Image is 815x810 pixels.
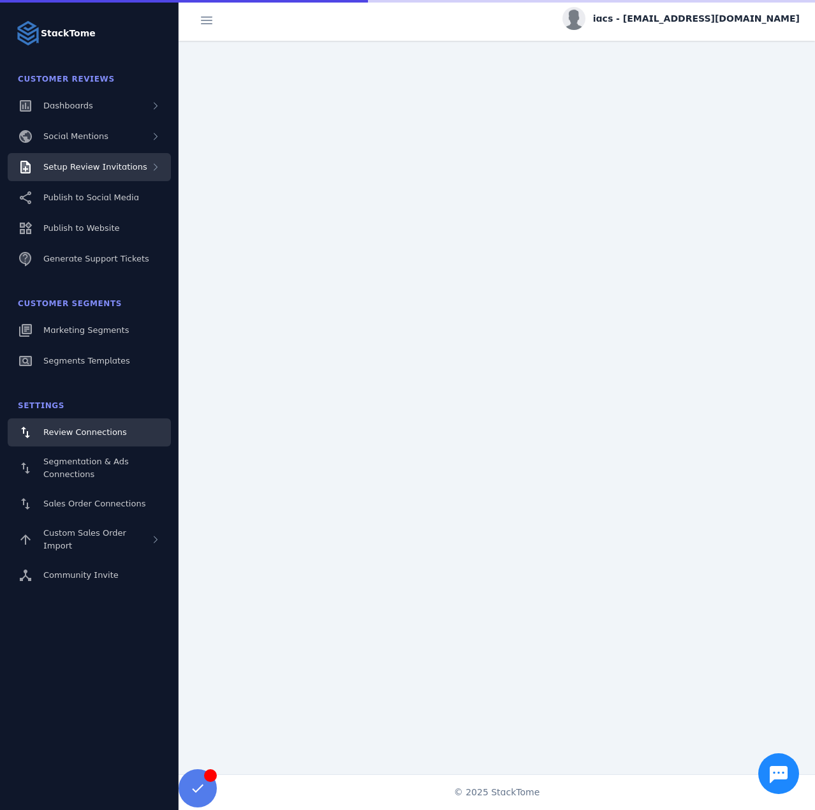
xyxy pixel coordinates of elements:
[18,75,115,84] span: Customer Reviews
[562,7,800,30] button: iacs - [EMAIL_ADDRESS][DOMAIN_NAME]
[43,223,119,233] span: Publish to Website
[8,184,171,212] a: Publish to Social Media
[8,561,171,589] a: Community Invite
[562,7,585,30] img: profile.jpg
[43,570,119,580] span: Community Invite
[8,449,171,487] a: Segmentation & Ads Connections
[43,528,126,550] span: Custom Sales Order Import
[15,20,41,46] img: Logo image
[8,490,171,518] a: Sales Order Connections
[18,401,64,410] span: Settings
[41,27,96,40] strong: StackTome
[43,101,93,110] span: Dashboards
[593,12,800,26] span: iacs - [EMAIL_ADDRESS][DOMAIN_NAME]
[43,162,147,172] span: Setup Review Invitations
[43,499,145,508] span: Sales Order Connections
[43,457,129,479] span: Segmentation & Ads Connections
[8,214,171,242] a: Publish to Website
[43,193,139,202] span: Publish to Social Media
[43,325,129,335] span: Marketing Segments
[8,347,171,375] a: Segments Templates
[8,418,171,446] a: Review Connections
[18,299,122,308] span: Customer Segments
[454,786,540,799] span: © 2025 StackTome
[43,131,108,141] span: Social Mentions
[43,427,127,437] span: Review Connections
[8,316,171,344] a: Marketing Segments
[43,254,149,263] span: Generate Support Tickets
[8,245,171,273] a: Generate Support Tickets
[43,356,130,365] span: Segments Templates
